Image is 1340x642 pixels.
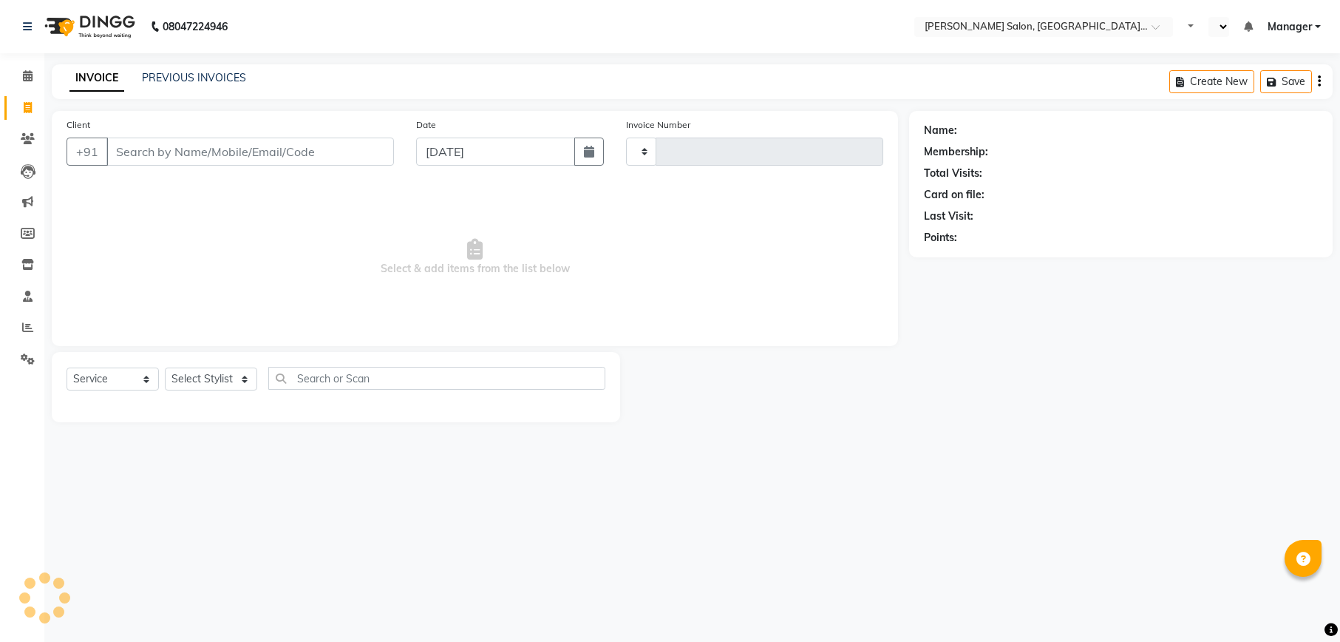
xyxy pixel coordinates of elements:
[69,65,124,92] a: INVOICE
[924,230,957,246] div: Points:
[924,144,988,160] div: Membership:
[626,118,690,132] label: Invoice Number
[38,6,139,47] img: logo
[163,6,228,47] b: 08047224946
[268,367,605,390] input: Search or Scan
[924,166,982,181] div: Total Visits:
[67,183,883,331] span: Select & add items from the list below
[416,118,436,132] label: Date
[1260,70,1312,93] button: Save
[67,138,108,166] button: +91
[142,71,246,84] a: PREVIOUS INVOICES
[924,123,957,138] div: Name:
[1268,19,1312,35] span: Manager
[924,187,984,203] div: Card on file:
[1169,70,1254,93] button: Create New
[924,209,973,224] div: Last Visit:
[106,138,394,166] input: Search by Name/Mobile/Email/Code
[67,118,90,132] label: Client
